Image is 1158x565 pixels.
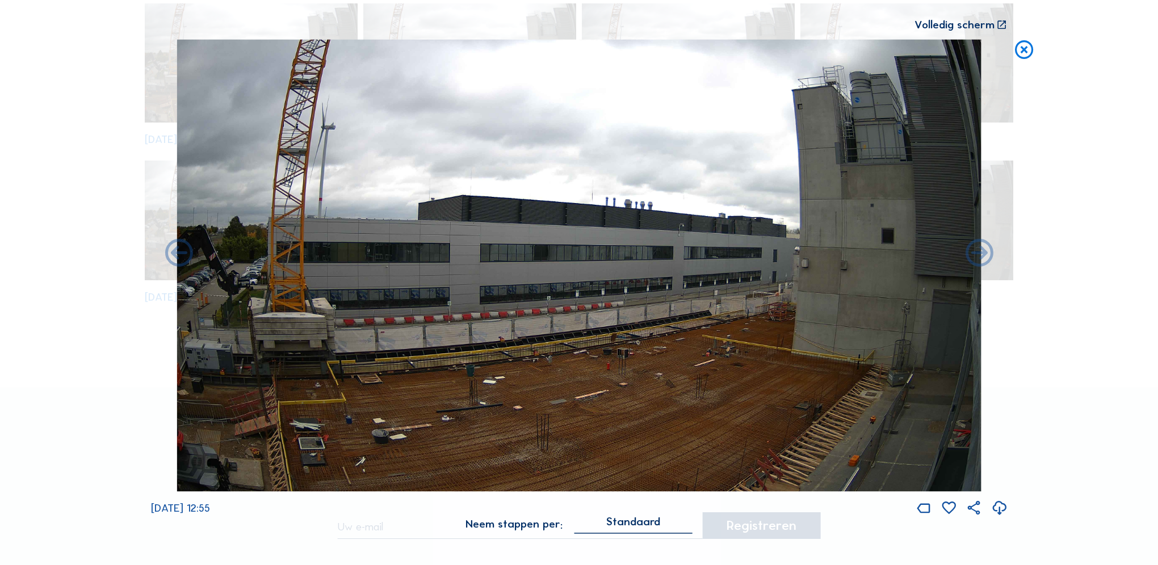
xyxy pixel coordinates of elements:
[574,517,693,533] div: Standaard
[914,19,995,31] div: Volledig scherm
[465,518,563,529] div: Neem stappen per:
[151,502,210,515] span: [DATE] 12:55
[162,237,195,271] i: Forward
[177,40,981,492] img: Image
[606,517,660,528] div: Standaard
[963,237,996,271] i: Back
